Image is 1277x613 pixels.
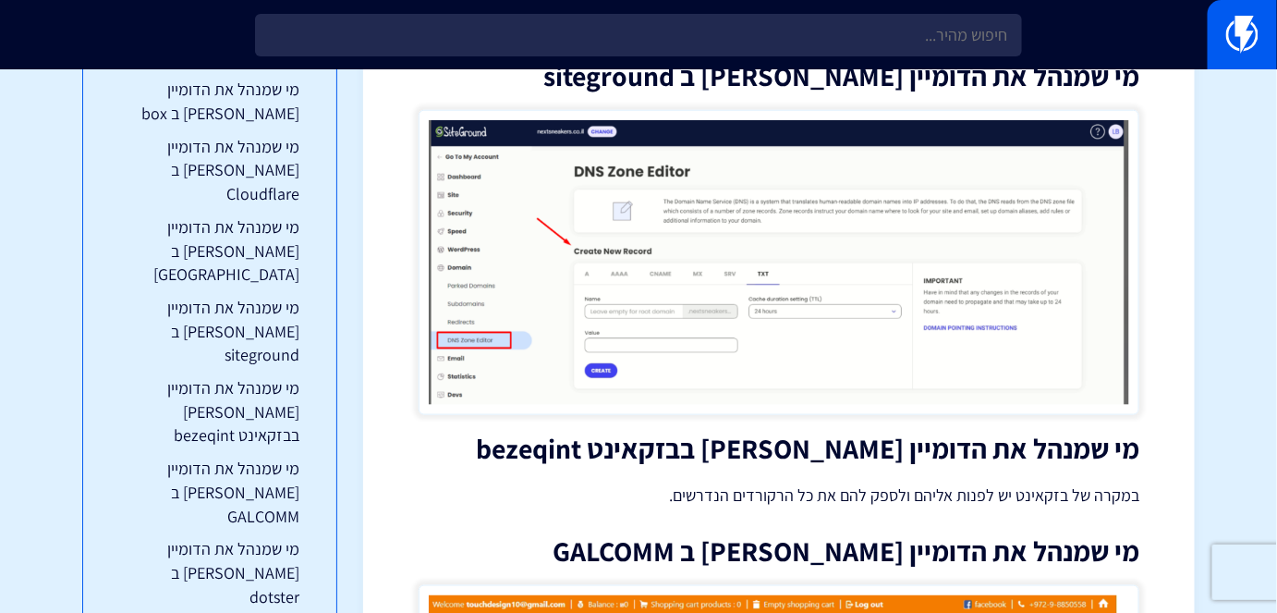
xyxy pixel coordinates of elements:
p: במקרה של בזקאינט יש לפנות אליהם ולספק להם את כל הרקורדים הנדרשים. [419,483,1139,509]
input: חיפוש מהיר... [255,14,1021,56]
a: מי שמנהל את הדומיין [PERSON_NAME] ב box [120,78,299,125]
a: מי שמנהל את הדומיין [PERSON_NAME] ב [GEOGRAPHIC_DATA] [120,215,299,287]
a: מי שמנהל את הדומיין [PERSON_NAME] ב Cloudflare [120,135,299,206]
h2: מי שמנהל את הדומיין [PERSON_NAME] ב siteground [419,61,1139,92]
h2: מי שמנהל את הדומיין [PERSON_NAME] בבזקאינט bezeqint [419,434,1139,464]
a: מי שמנהל את הדומיין [PERSON_NAME] ב dotster [120,537,299,608]
a: מי שמנהל את הדומיין [PERSON_NAME] ב GALCOMM [120,457,299,528]
a: מי שמנהל את הדומיין [PERSON_NAME] ב siteground [120,296,299,367]
h2: מי שמנהל את הדומיין [PERSON_NAME] ב GALCOMM [419,536,1139,567]
a: מי שמנהל את הדומיין [PERSON_NAME] בבזקאינט bezeqint [120,376,299,447]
